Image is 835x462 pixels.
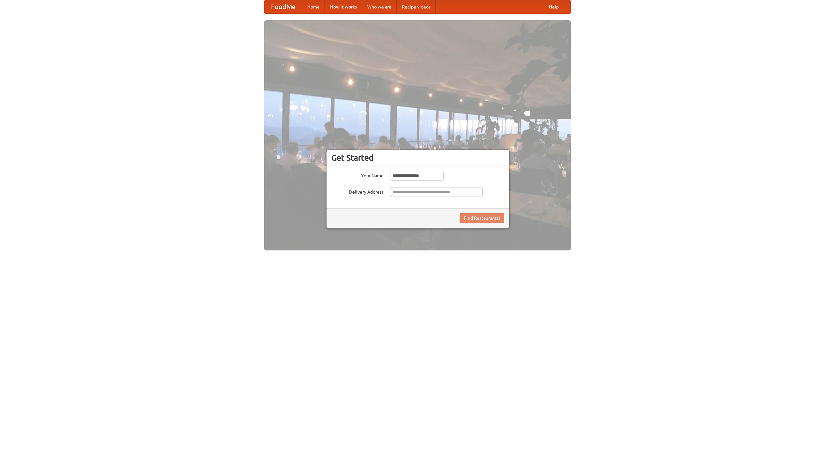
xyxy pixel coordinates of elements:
a: How it works [325,0,362,13]
label: Delivery Address [331,187,384,195]
a: Who we are [362,0,397,13]
a: Help [544,0,564,13]
a: FoodMe [265,0,302,13]
button: Find Restaurants! [460,213,504,223]
a: Recipe videos [397,0,436,13]
a: Home [302,0,325,13]
h3: Get Started [331,153,504,163]
label: Your Name [331,171,384,179]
